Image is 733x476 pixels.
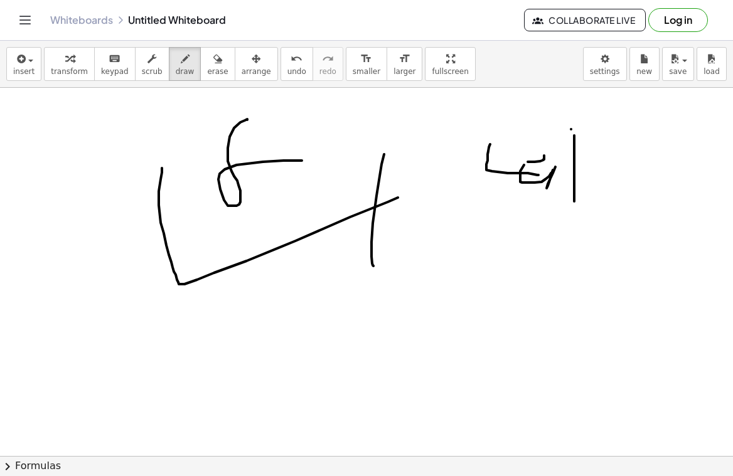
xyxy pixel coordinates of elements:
button: Collaborate Live [524,9,646,31]
span: smaller [353,67,380,76]
i: format_size [360,51,372,66]
button: settings [583,47,627,81]
i: keyboard [109,51,120,66]
button: redoredo [313,47,343,81]
button: transform [44,47,95,81]
span: insert [13,67,35,76]
button: fullscreen [425,47,475,81]
button: format_sizesmaller [346,47,387,81]
button: arrange [235,47,278,81]
span: transform [51,67,88,76]
button: load [697,47,727,81]
span: settings [590,67,620,76]
span: erase [207,67,228,76]
span: new [636,67,652,76]
span: save [669,67,687,76]
i: undo [291,51,302,66]
i: format_size [399,51,410,66]
span: redo [319,67,336,76]
button: Log in [648,8,708,32]
span: scrub [142,67,163,76]
span: draw [176,67,195,76]
a: Whiteboards [50,14,113,26]
button: insert [6,47,41,81]
button: save [662,47,694,81]
button: scrub [135,47,169,81]
button: erase [200,47,235,81]
button: new [629,47,660,81]
span: fullscreen [432,67,468,76]
span: keypad [101,67,129,76]
button: undoundo [281,47,313,81]
button: draw [169,47,201,81]
span: larger [393,67,415,76]
span: arrange [242,67,271,76]
span: Collaborate Live [535,14,635,26]
i: redo [322,51,334,66]
button: keyboardkeypad [94,47,136,81]
button: format_sizelarger [387,47,422,81]
span: load [704,67,720,76]
button: Toggle navigation [15,10,35,30]
span: undo [287,67,306,76]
